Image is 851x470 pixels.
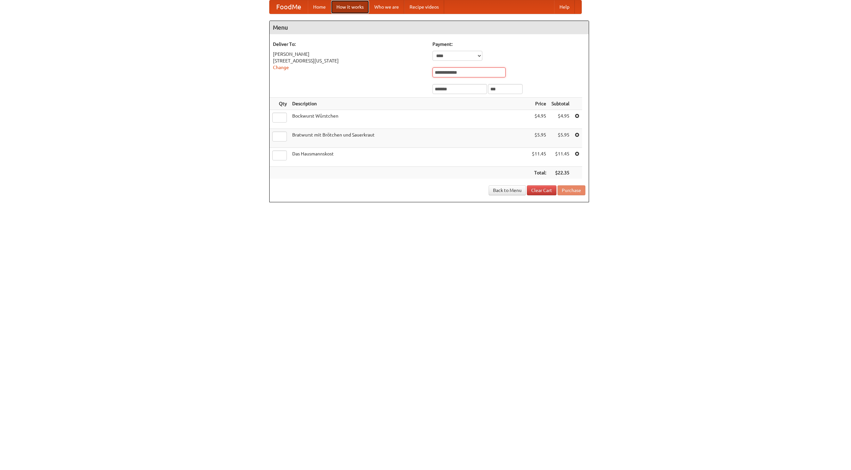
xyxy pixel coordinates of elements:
[549,129,572,148] td: $5.95
[529,98,549,110] th: Price
[529,167,549,179] th: Total:
[290,110,529,129] td: Bockwurst Würstchen
[308,0,331,14] a: Home
[273,51,426,57] div: [PERSON_NAME]
[369,0,404,14] a: Who we are
[270,98,290,110] th: Qty
[273,57,426,64] div: [STREET_ADDRESS][US_STATE]
[270,21,589,34] h4: Menu
[432,41,585,47] h5: Payment:
[529,148,549,167] td: $11.45
[290,148,529,167] td: Das Hausmannskost
[404,0,444,14] a: Recipe videos
[270,0,308,14] a: FoodMe
[529,129,549,148] td: $5.95
[549,110,572,129] td: $4.95
[554,0,575,14] a: Help
[527,185,556,195] a: Clear Cart
[290,129,529,148] td: Bratwurst mit Brötchen und Sauerkraut
[273,41,426,47] h5: Deliver To:
[489,185,526,195] a: Back to Menu
[549,167,572,179] th: $22.35
[290,98,529,110] th: Description
[549,148,572,167] td: $11.45
[549,98,572,110] th: Subtotal
[331,0,369,14] a: How it works
[529,110,549,129] td: $4.95
[557,185,585,195] button: Purchase
[273,65,289,70] a: Change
